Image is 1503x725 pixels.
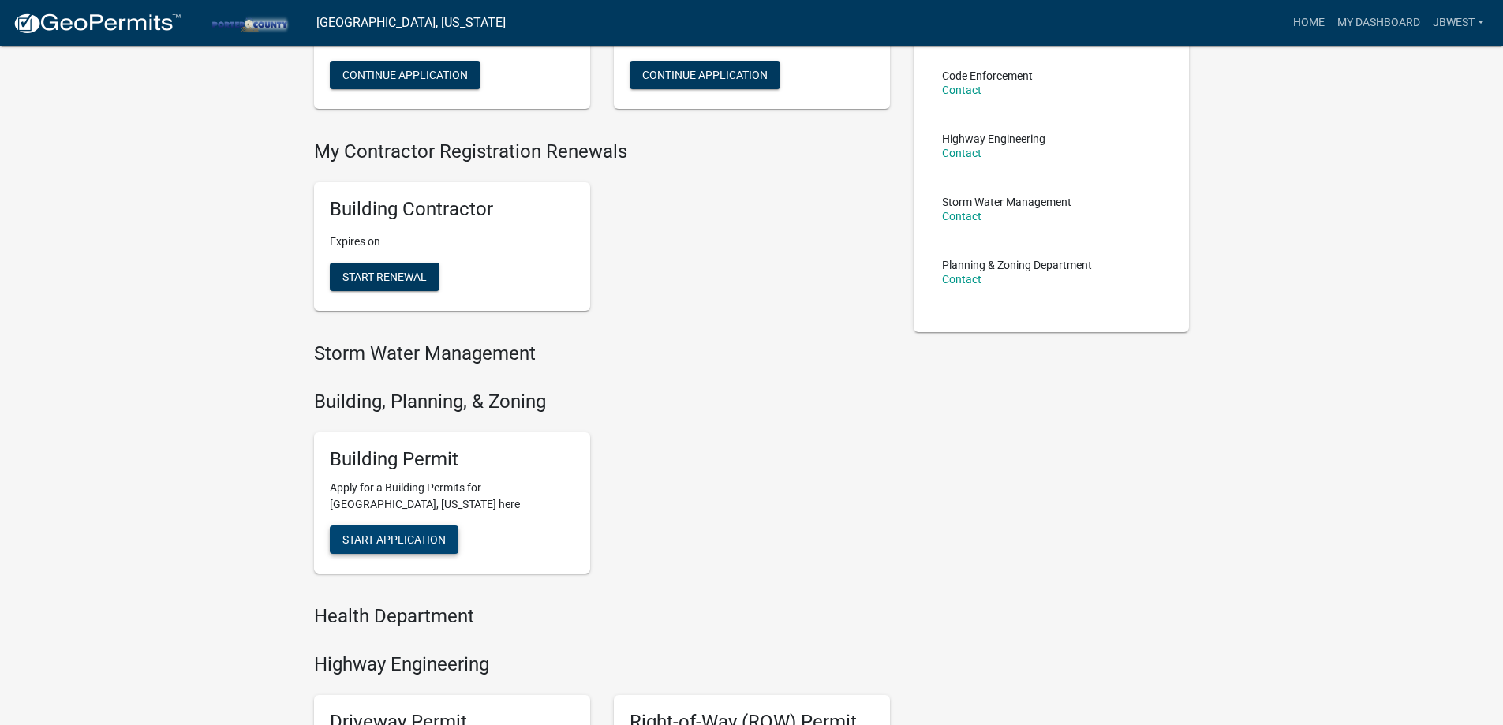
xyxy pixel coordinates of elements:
[342,533,446,546] span: Start Application
[330,480,574,513] p: Apply for a Building Permits for [GEOGRAPHIC_DATA], [US_STATE] here
[942,84,981,96] a: Contact
[330,448,574,471] h5: Building Permit
[330,525,458,554] button: Start Application
[330,234,574,250] p: Expires on
[316,9,506,36] a: [GEOGRAPHIC_DATA], [US_STATE]
[330,198,574,221] h5: Building Contractor
[342,271,427,283] span: Start Renewal
[630,61,780,89] button: Continue Application
[942,273,981,286] a: Contact
[942,196,1071,207] p: Storm Water Management
[194,12,304,33] img: Porter County, Indiana
[314,140,890,163] h4: My Contractor Registration Renewals
[314,653,890,676] h4: Highway Engineering
[330,61,480,89] button: Continue Application
[1331,8,1426,38] a: My Dashboard
[314,342,890,365] h4: Storm Water Management
[942,210,981,222] a: Contact
[314,391,890,413] h4: Building, Planning, & Zoning
[330,263,439,291] button: Start Renewal
[942,260,1092,271] p: Planning & Zoning Department
[1287,8,1331,38] a: Home
[942,70,1033,81] p: Code Enforcement
[1426,8,1490,38] a: jbwest
[314,605,890,628] h4: Health Department
[942,133,1045,144] p: Highway Engineering
[942,147,981,159] a: Contact
[314,140,890,323] wm-registration-list-section: My Contractor Registration Renewals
